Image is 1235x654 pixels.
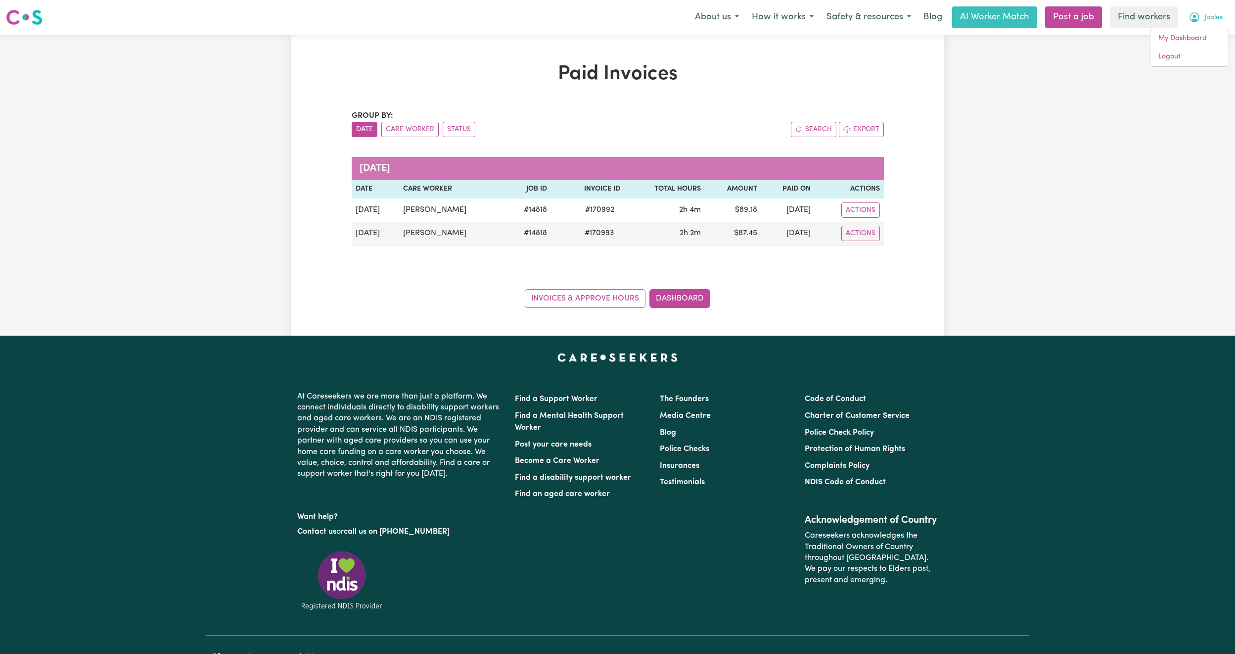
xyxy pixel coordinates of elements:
[504,180,550,199] th: Job ID
[820,7,917,28] button: Safety & resources
[352,112,393,120] span: Group by:
[504,199,550,222] td: # 14818
[352,62,884,86] h1: Paid Invoices
[805,478,886,486] a: NDIS Code of Conduct
[515,474,631,482] a: Find a disability support worker
[352,180,399,199] th: Date
[352,122,377,137] button: sort invoices by date
[297,507,503,522] p: Want help?
[515,412,624,432] a: Find a Mental Health Support Worker
[841,226,880,241] button: Actions
[649,289,710,308] a: Dashboard
[688,7,745,28] button: About us
[579,204,620,216] span: # 170992
[525,289,645,308] a: Invoices & Approve Hours
[515,395,597,403] a: Find a Support Worker
[6,8,43,26] img: Careseekers logo
[805,526,938,590] p: Careseekers acknowledges the Traditional Owners of Country throughout [GEOGRAPHIC_DATA]. We pay o...
[1110,6,1178,28] a: Find workers
[352,199,399,222] td: [DATE]
[805,514,938,526] h2: Acknowledgement of Country
[805,462,869,470] a: Complaints Policy
[705,180,761,199] th: Amount
[705,199,761,222] td: $ 89.18
[679,206,701,214] span: 2 hours 4 minutes
[791,122,836,137] button: Search
[297,528,336,536] a: Contact us
[515,490,610,498] a: Find an aged care worker
[745,7,820,28] button: How it works
[504,222,550,246] td: # 14818
[660,445,709,453] a: Police Checks
[761,180,815,199] th: Paid On
[839,122,884,137] button: Export
[6,6,43,29] a: Careseekers logo
[297,550,386,611] img: Registered NDIS provider
[805,412,910,420] a: Charter of Customer Service
[297,387,503,484] p: At Careseekers we are more than just a platform. We connect individuals directly to disability su...
[399,180,504,199] th: Care Worker
[515,441,592,449] a: Post your care needs
[761,199,815,222] td: [DATE]
[1195,614,1227,646] iframe: Button to launch messaging window, conversation in progress
[1045,6,1102,28] a: Post a job
[399,199,504,222] td: [PERSON_NAME]
[660,412,711,420] a: Media Centre
[952,6,1037,28] a: AI Worker Match
[815,180,883,199] th: Actions
[805,429,874,437] a: Police Check Policy
[761,222,815,246] td: [DATE]
[551,180,624,199] th: Invoice ID
[1150,48,1229,66] a: Logout
[1204,12,1223,23] span: Jooles
[557,353,678,361] a: Careseekers home page
[1182,7,1229,28] button: My Account
[841,202,880,218] button: Actions
[680,229,701,237] span: 2 hours 2 minutes
[624,180,705,199] th: Total Hours
[917,6,948,28] a: Blog
[399,222,504,246] td: [PERSON_NAME]
[805,445,905,453] a: Protection of Human Rights
[1150,29,1229,48] a: My Dashboard
[660,395,709,403] a: The Founders
[352,222,399,246] td: [DATE]
[579,227,620,239] span: # 170993
[1150,29,1229,67] div: My Account
[660,462,699,470] a: Insurances
[344,528,450,536] a: call us on [PHONE_NUMBER]
[705,222,761,246] td: $ 87.45
[660,429,676,437] a: Blog
[805,395,866,403] a: Code of Conduct
[515,457,599,465] a: Become a Care Worker
[660,478,705,486] a: Testimonials
[352,157,884,180] caption: [DATE]
[443,122,475,137] button: sort invoices by paid status
[381,122,439,137] button: sort invoices by care worker
[297,522,503,541] p: or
